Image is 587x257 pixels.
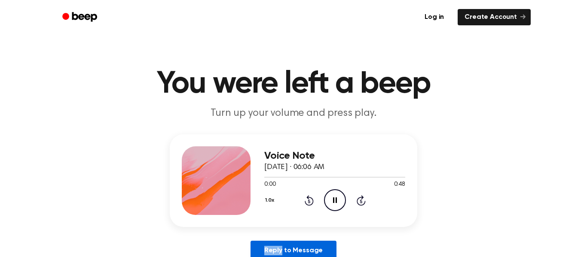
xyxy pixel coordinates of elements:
[128,106,459,121] p: Turn up your volume and press play.
[264,193,277,208] button: 1.0x
[73,69,514,100] h1: You were left a beep
[264,163,324,171] span: [DATE] · 06:06 AM
[416,7,452,27] a: Log in
[458,9,531,25] a: Create Account
[264,150,405,162] h3: Voice Note
[264,180,275,189] span: 0:00
[394,180,405,189] span: 0:48
[56,9,105,26] a: Beep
